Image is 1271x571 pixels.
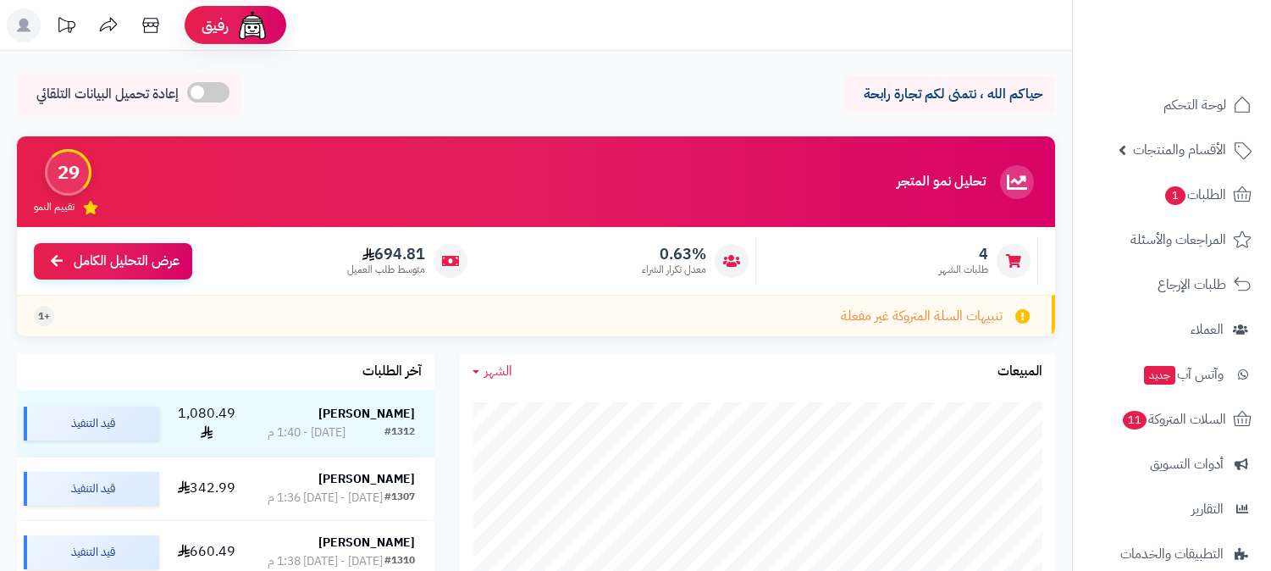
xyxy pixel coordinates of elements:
[268,490,383,507] div: [DATE] - [DATE] 1:36 م
[318,470,415,488] strong: [PERSON_NAME]
[939,245,988,263] span: 4
[318,534,415,552] strong: [PERSON_NAME]
[384,490,415,507] div: #1307
[166,391,248,457] td: 1,080.49
[166,457,248,520] td: 342.99
[24,472,159,506] div: قيد التنفيذ
[347,245,425,263] span: 694.81
[1144,366,1175,385] span: جديد
[24,535,159,569] div: قيد التنفيذ
[1083,399,1261,440] a: السلات المتروكة11
[34,200,75,214] span: تقييم النمو
[1083,489,1261,529] a: التقارير
[472,362,512,381] a: الشهر
[384,553,415,570] div: #1310
[384,424,415,441] div: #1312
[1121,407,1226,431] span: السلات المتروكة
[202,15,229,36] span: رفيق
[856,85,1042,104] p: حياكم الله ، نتمنى لكم تجارة رابحة
[1083,444,1261,485] a: أدوات التسويق
[268,553,383,570] div: [DATE] - [DATE] 1:38 م
[235,8,269,42] img: ai-face.png
[642,245,706,263] span: 0.63%
[362,364,422,380] h3: آخر الطلبات
[484,361,512,381] span: الشهر
[1191,497,1224,521] span: التقارير
[34,243,192,280] a: عرض التحليل الكامل
[1133,138,1226,162] span: الأقسام والمنتجات
[1083,264,1261,305] a: طلبات الإرجاع
[1163,183,1226,207] span: الطلبات
[897,175,986,190] h3: تحليل نمو المتجر
[1165,186,1185,205] span: 1
[1120,542,1224,566] span: التطبيقات والخدمات
[1163,93,1226,117] span: لوحة التحكم
[1083,219,1261,260] a: المراجعات والأسئلة
[45,8,87,47] a: تحديثات المنصة
[1158,273,1226,297] span: طلبات الإرجاع
[268,424,345,441] div: [DATE] - 1:40 م
[1142,363,1224,386] span: وآتس آب
[38,309,50,324] span: +1
[318,405,415,423] strong: [PERSON_NAME]
[347,263,425,277] span: متوسط طلب العميل
[74,252,180,271] span: عرض التحليل الكامل
[939,263,988,277] span: طلبات الشهر
[24,407,159,441] div: قيد التنفيذ
[1083,309,1261,350] a: العملاء
[1123,411,1147,430] span: 11
[841,307,1003,326] span: تنبيهات السلة المتروكة غير مفعلة
[1083,354,1261,395] a: وآتس آبجديد
[1083,85,1261,125] a: لوحة التحكم
[36,85,179,104] span: إعادة تحميل البيانات التلقائي
[1150,452,1224,476] span: أدوات التسويق
[1191,318,1224,341] span: العملاء
[1130,228,1226,252] span: المراجعات والأسئلة
[642,263,706,277] span: معدل تكرار الشراء
[1083,175,1261,215] a: الطلبات1
[997,364,1042,380] h3: المبيعات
